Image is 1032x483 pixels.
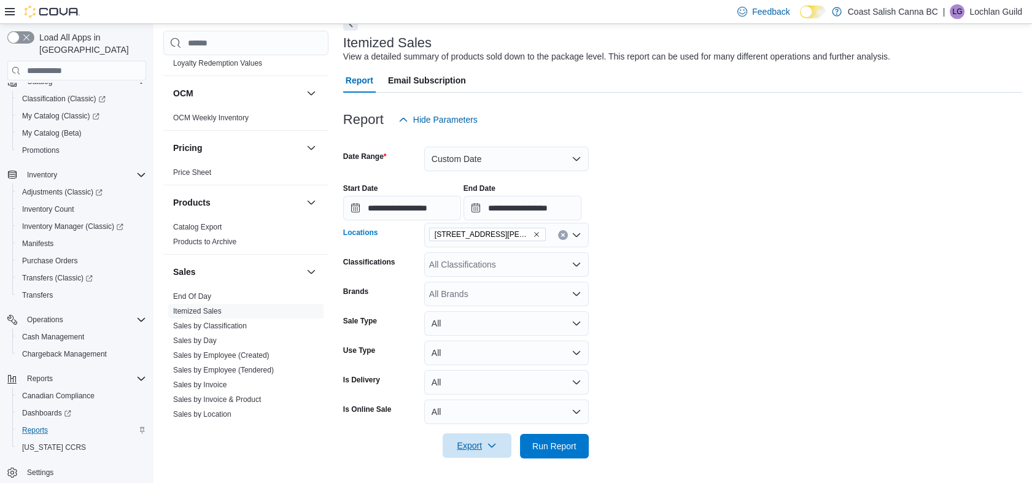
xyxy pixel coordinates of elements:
button: All [424,400,589,424]
span: Manifests [17,236,146,251]
a: Sales by Classification [173,322,247,330]
span: Transfers (Classic) [17,271,146,285]
button: Transfers [12,287,151,304]
div: Pricing [163,165,328,185]
span: Transfers (Classic) [22,273,93,283]
span: Adjustments (Classic) [22,187,103,197]
input: Dark Mode [800,6,826,18]
span: 102-1840 Stewart Avenue Nanaimo V9S 4E6 [429,228,546,241]
label: Sale Type [343,316,377,326]
h3: Sales [173,266,196,278]
span: Reports [22,425,48,435]
button: Export [443,433,511,458]
p: Coast Salish Canna BC [848,4,938,19]
span: Washington CCRS [17,440,146,455]
button: Operations [2,311,151,328]
a: Sales by Invoice [173,381,227,389]
span: Sales by Invoice & Product [173,395,261,404]
span: [US_STATE] CCRS [22,442,86,452]
a: My Catalog (Beta) [17,126,87,141]
a: Sales by Employee (Tendered) [173,366,274,374]
button: All [424,311,589,336]
div: Loyalty [163,41,328,75]
a: Inventory Manager (Classic) [12,218,151,235]
a: Inventory Manager (Classic) [17,219,128,234]
span: My Catalog (Classic) [17,109,146,123]
div: OCM [163,110,328,130]
span: Price Sheet [173,168,211,177]
input: Press the down key to open a popover containing a calendar. [343,196,461,220]
span: Export [450,433,504,458]
a: OCM Weekly Inventory [173,114,249,122]
a: Sales by Invoice & Product [173,395,261,404]
button: OCM [173,87,301,99]
a: Manifests [17,236,58,251]
button: Pricing [304,141,319,155]
label: Start Date [343,184,378,193]
a: End Of Day [173,292,211,301]
span: Sales by Day [173,336,217,346]
a: Itemized Sales [173,307,222,315]
span: Settings [27,468,53,477]
button: Operations [22,312,68,327]
span: Canadian Compliance [22,391,95,401]
span: Purchase Orders [22,256,78,266]
span: Classification (Classic) [17,91,146,106]
button: Manifests [12,235,151,252]
button: Canadian Compliance [12,387,151,404]
span: Inventory Manager (Classic) [17,219,146,234]
button: Hide Parameters [394,107,483,132]
a: Adjustments (Classic) [17,185,107,199]
span: My Catalog (Classic) [22,111,99,121]
span: Reports [27,374,53,384]
span: Loyalty Redemption Values [173,58,262,68]
a: Dashboards [17,406,76,420]
span: Inventory [27,170,57,180]
span: Operations [27,315,63,325]
button: Open list of options [572,230,581,240]
button: Pricing [173,142,301,154]
button: Cash Management [12,328,151,346]
a: Sales by Location [173,410,231,419]
span: Run Report [532,440,576,452]
a: Loyalty Redemption Values [173,59,262,68]
span: Report [346,68,373,93]
button: Remove 102-1840 Stewart Avenue Nanaimo V9S 4E6 from selection in this group [533,231,540,238]
span: Inventory Count [22,204,74,214]
a: Products to Archive [173,238,236,246]
p: Lochlan Guild [969,4,1022,19]
span: LG [952,4,962,19]
span: Dashboards [22,408,71,418]
span: My Catalog (Beta) [17,126,146,141]
label: Is Online Sale [343,404,392,414]
a: My Catalog (Classic) [12,107,151,125]
span: Sales by Location [173,409,231,419]
span: Cash Management [17,330,146,344]
button: Promotions [12,142,151,159]
span: Classification (Classic) [22,94,106,104]
span: Load All Apps in [GEOGRAPHIC_DATA] [34,31,146,56]
button: Inventory [22,168,62,182]
h3: Report [343,112,384,127]
button: Sales [173,266,301,278]
span: Itemized Sales [173,306,222,316]
h3: Pricing [173,142,202,154]
button: Reports [22,371,58,386]
span: Inventory Count [17,202,146,217]
h3: OCM [173,87,193,99]
a: Settings [22,465,58,480]
a: Dashboards [12,404,151,422]
a: Classification (Classic) [12,90,151,107]
span: [STREET_ADDRESS][PERSON_NAME] [435,228,530,241]
label: Brands [343,287,368,296]
span: Cash Management [22,332,84,342]
button: Sales [304,265,319,279]
span: Purchase Orders [17,253,146,268]
span: Inventory Manager (Classic) [22,222,123,231]
a: Reports [17,423,53,438]
span: Chargeback Management [22,349,107,359]
button: Purchase Orders [12,252,151,269]
span: Products to Archive [173,237,236,247]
